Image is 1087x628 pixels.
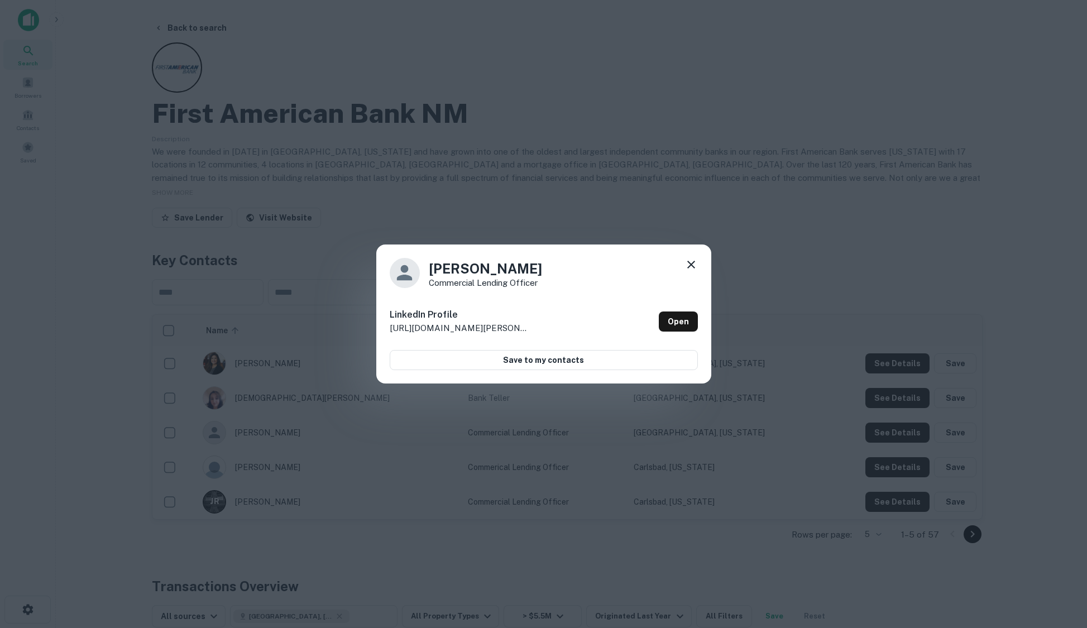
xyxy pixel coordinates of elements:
[659,311,698,332] a: Open
[390,322,529,335] p: [URL][DOMAIN_NAME][PERSON_NAME]
[390,350,698,370] button: Save to my contacts
[429,258,542,279] h4: [PERSON_NAME]
[429,279,542,287] p: Commercial Lending Officer
[390,308,529,322] h6: LinkedIn Profile
[1031,539,1087,592] iframe: Chat Widget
